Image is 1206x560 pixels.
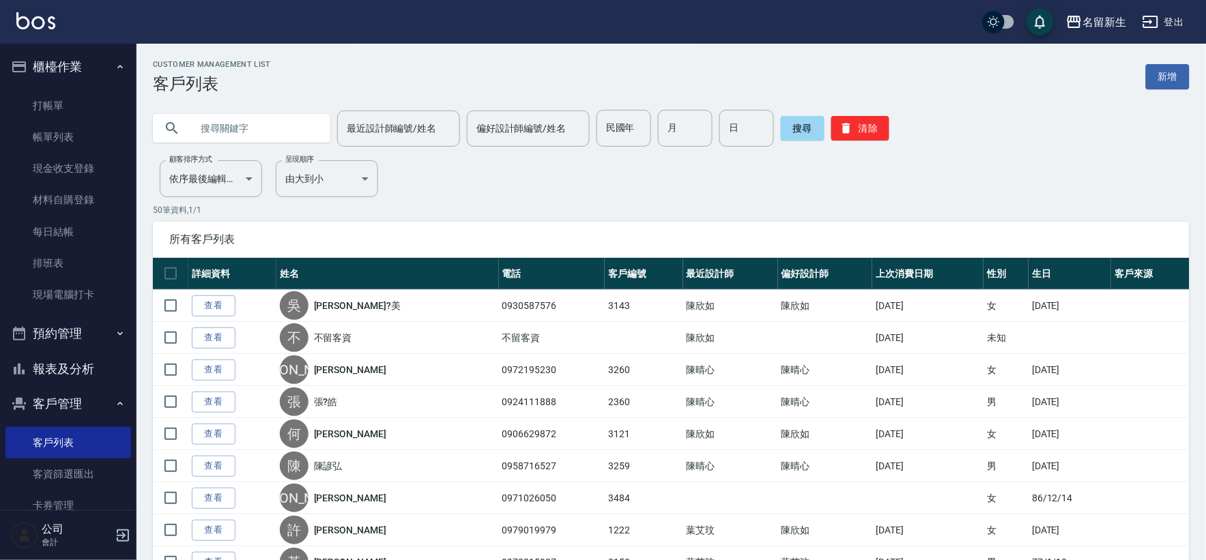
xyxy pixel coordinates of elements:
[984,386,1029,418] td: 男
[5,279,131,310] a: 現場電腦打卡
[683,354,778,386] td: 陳晴心
[5,427,131,458] a: 客戶列表
[683,386,778,418] td: 陳晴心
[831,116,889,141] button: 清除
[192,520,235,541] a: 查看
[984,418,1029,450] td: 女
[499,258,605,290] th: 電話
[984,354,1029,386] td: 女
[499,354,605,386] td: 0972195230
[314,523,386,537] a: [PERSON_NAME]
[499,450,605,482] td: 0958716527
[1029,450,1111,482] td: [DATE]
[683,418,778,450] td: 陳欣如
[280,419,308,448] div: 何
[276,258,499,290] th: 姓名
[42,536,111,548] p: 會計
[1029,354,1111,386] td: [DATE]
[683,258,778,290] th: 最近設計師
[314,491,386,505] a: [PERSON_NAME]
[872,290,984,322] td: [DATE]
[5,121,131,153] a: 帳單列表
[16,12,55,29] img: Logo
[984,450,1029,482] td: 男
[191,110,319,147] input: 搜尋關鍵字
[280,387,308,416] div: 張
[169,233,1173,246] span: 所有客戶列表
[280,484,308,512] div: [PERSON_NAME]
[605,450,683,482] td: 3259
[1029,482,1111,514] td: 86/12/14
[605,386,683,418] td: 2360
[276,160,378,197] div: 由大到小
[499,418,605,450] td: 0906629872
[5,49,131,85] button: 櫃檯作業
[683,322,778,354] td: 陳欣如
[984,322,1029,354] td: 未知
[1029,386,1111,418] td: [DATE]
[781,116,824,141] button: 搜尋
[1029,418,1111,450] td: [DATE]
[683,514,778,546] td: 葉艾玟
[5,248,131,279] a: 排班表
[1029,514,1111,546] td: [DATE]
[872,258,984,290] th: 上次消費日期
[872,514,984,546] td: [DATE]
[778,514,873,546] td: 陳欣如
[192,488,235,509] a: 查看
[160,160,262,197] div: 依序最後編輯時間
[683,450,778,482] td: 陳晴心
[314,395,338,409] a: 張?皓
[984,258,1029,290] th: 性別
[5,351,131,387] button: 報表及分析
[984,290,1029,322] td: 女
[605,514,683,546] td: 1222
[5,216,131,248] a: 每日結帳
[285,154,314,164] label: 呈現順序
[42,522,111,536] h5: 公司
[314,331,352,344] a: 不留客資
[778,418,873,450] td: 陳欣如
[280,291,308,320] div: 吳
[778,450,873,482] td: 陳晴心
[153,74,271,93] h3: 客戶列表
[499,482,605,514] td: 0971026050
[778,386,873,418] td: 陳晴心
[5,490,131,521] a: 卡券管理
[605,290,683,322] td: 3143
[499,386,605,418] td: 0924111888
[11,522,38,549] img: Person
[192,424,235,445] a: 查看
[5,153,131,184] a: 現金收支登錄
[872,450,984,482] td: [DATE]
[1137,10,1190,35] button: 登出
[5,184,131,216] a: 材料自購登錄
[872,354,984,386] td: [DATE]
[153,204,1190,216] p: 50 筆資料, 1 / 1
[499,514,605,546] td: 0979019979
[778,290,873,322] td: 陳欣如
[280,516,308,544] div: 許
[192,392,235,413] a: 查看
[169,154,212,164] label: 顧客排序方式
[153,60,271,69] h2: Customer Management List
[984,482,1029,514] td: 女
[280,323,308,352] div: 不
[280,355,308,384] div: [PERSON_NAME]
[192,359,235,381] a: 查看
[314,363,386,377] a: [PERSON_NAME]
[984,514,1029,546] td: 女
[1029,290,1111,322] td: [DATE]
[499,290,605,322] td: 0930587576
[1026,8,1054,35] button: save
[778,354,873,386] td: 陳晴心
[5,316,131,351] button: 預約管理
[192,327,235,349] a: 查看
[872,418,984,450] td: [DATE]
[1061,8,1132,36] button: 名留新生
[280,452,308,480] div: 陳
[605,354,683,386] td: 3260
[872,322,984,354] td: [DATE]
[314,427,386,441] a: [PERSON_NAME]
[778,258,873,290] th: 偏好設計師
